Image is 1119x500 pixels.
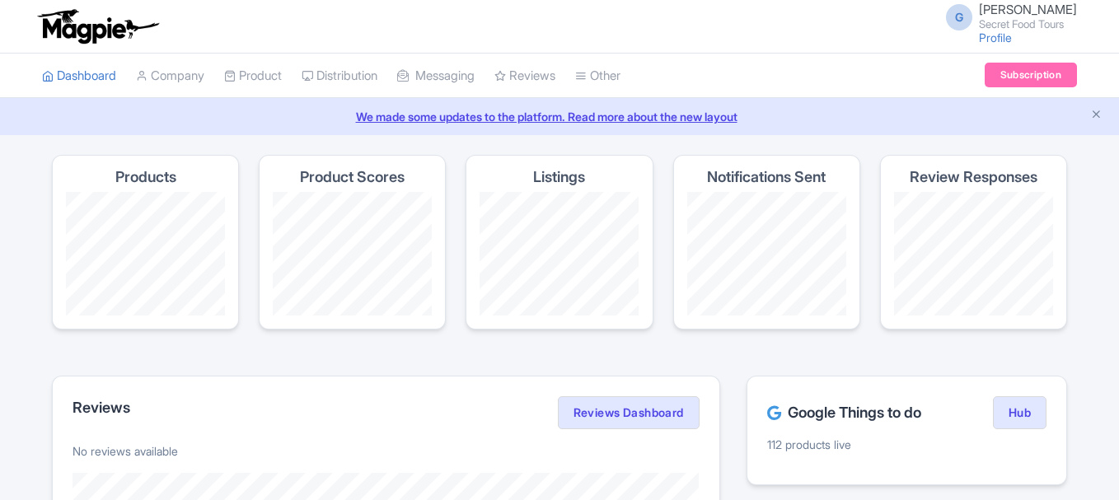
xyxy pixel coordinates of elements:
[558,396,700,429] a: Reviews Dashboard
[993,396,1046,429] a: Hub
[936,3,1077,30] a: G [PERSON_NAME] Secret Food Tours
[136,54,204,99] a: Company
[224,54,282,99] a: Product
[910,169,1037,185] h4: Review Responses
[494,54,555,99] a: Reviews
[767,404,921,421] h2: Google Things to do
[1090,106,1103,125] button: Close announcement
[302,54,377,99] a: Distribution
[300,169,405,185] h4: Product Scores
[767,436,1046,453] p: 112 products live
[397,54,475,99] a: Messaging
[979,30,1012,44] a: Profile
[979,2,1077,17] span: [PERSON_NAME]
[979,19,1077,30] small: Secret Food Tours
[42,54,116,99] a: Dashboard
[946,4,972,30] span: G
[575,54,620,99] a: Other
[533,169,585,185] h4: Listings
[707,169,826,185] h4: Notifications Sent
[73,442,700,460] p: No reviews available
[10,108,1109,125] a: We made some updates to the platform. Read more about the new layout
[115,169,176,185] h4: Products
[34,8,162,44] img: logo-ab69f6fb50320c5b225c76a69d11143b.png
[985,63,1077,87] a: Subscription
[73,400,130,416] h2: Reviews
